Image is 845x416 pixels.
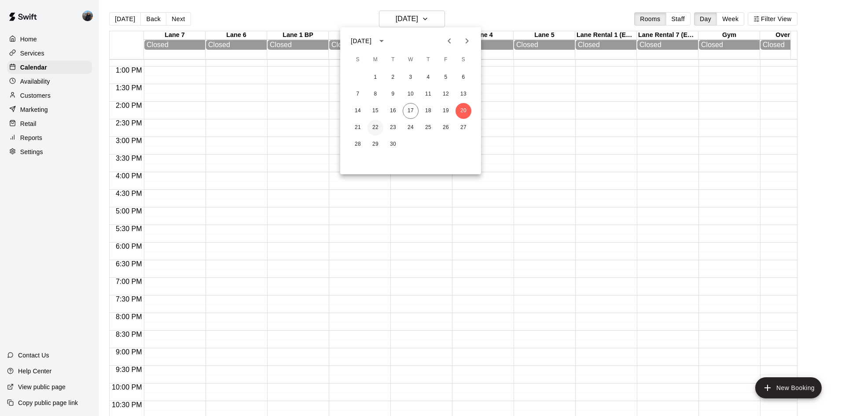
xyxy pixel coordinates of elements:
[367,136,383,152] button: 29
[403,86,419,102] button: 10
[420,70,436,85] button: 4
[367,51,383,69] span: Monday
[456,86,471,102] button: 13
[350,103,366,119] button: 14
[420,86,436,102] button: 11
[350,51,366,69] span: Sunday
[403,70,419,85] button: 3
[441,32,458,50] button: Previous month
[420,51,436,69] span: Thursday
[350,120,366,136] button: 21
[385,103,401,119] button: 16
[385,136,401,152] button: 30
[385,86,401,102] button: 9
[458,32,476,50] button: Next month
[385,51,401,69] span: Tuesday
[438,120,454,136] button: 26
[456,120,471,136] button: 27
[385,70,401,85] button: 2
[403,120,419,136] button: 24
[403,51,419,69] span: Wednesday
[438,51,454,69] span: Friday
[351,37,371,46] div: [DATE]
[420,103,436,119] button: 18
[367,70,383,85] button: 1
[438,86,454,102] button: 12
[456,70,471,85] button: 6
[367,103,383,119] button: 15
[456,103,471,119] button: 20
[367,120,383,136] button: 22
[403,103,419,119] button: 17
[350,136,366,152] button: 28
[438,70,454,85] button: 5
[456,51,471,69] span: Saturday
[374,33,389,48] button: calendar view is open, switch to year view
[420,120,436,136] button: 25
[385,120,401,136] button: 23
[367,86,383,102] button: 8
[350,86,366,102] button: 7
[438,103,454,119] button: 19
